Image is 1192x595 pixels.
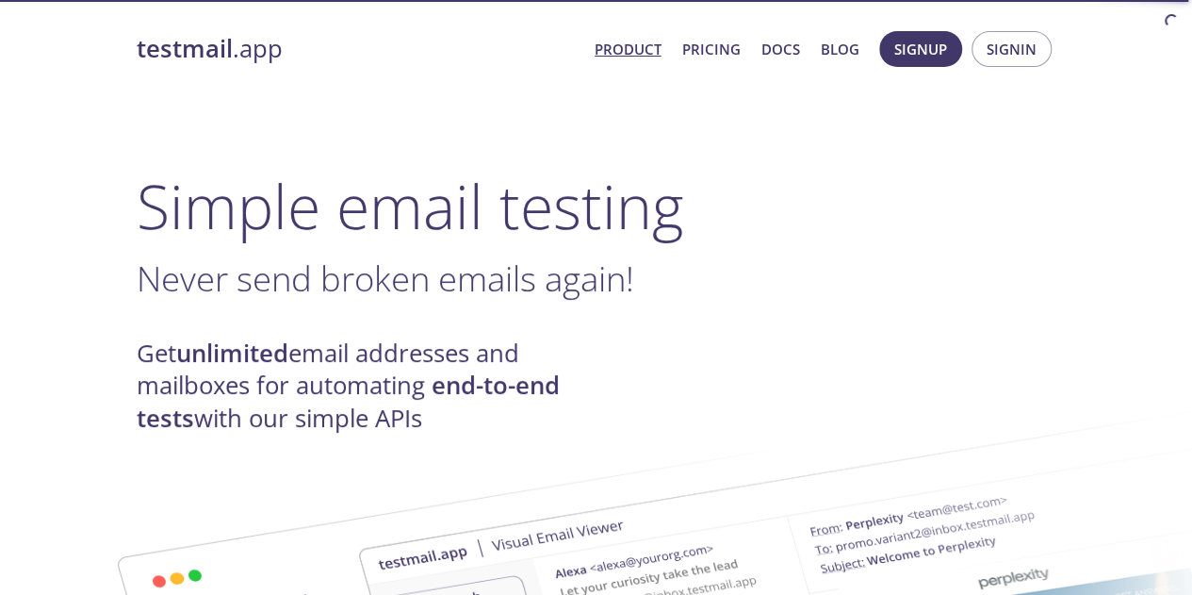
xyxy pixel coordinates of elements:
span: Never send broken emails again! [137,255,634,302]
button: Signin [972,31,1052,67]
a: Product [595,37,661,61]
span: Signin [987,37,1037,61]
a: Pricing [682,37,741,61]
a: Docs [761,37,800,61]
strong: testmail [137,32,233,65]
a: testmail.app [137,33,580,65]
strong: unlimited [176,337,288,370]
strong: end-to-end tests [137,369,560,434]
h4: Get email addresses and mailboxes for automating with our simple APIs [137,338,596,435]
button: Signup [879,31,962,67]
a: Blog [821,37,859,61]
h1: Simple email testing [137,170,1056,242]
span: Signup [894,37,947,61]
